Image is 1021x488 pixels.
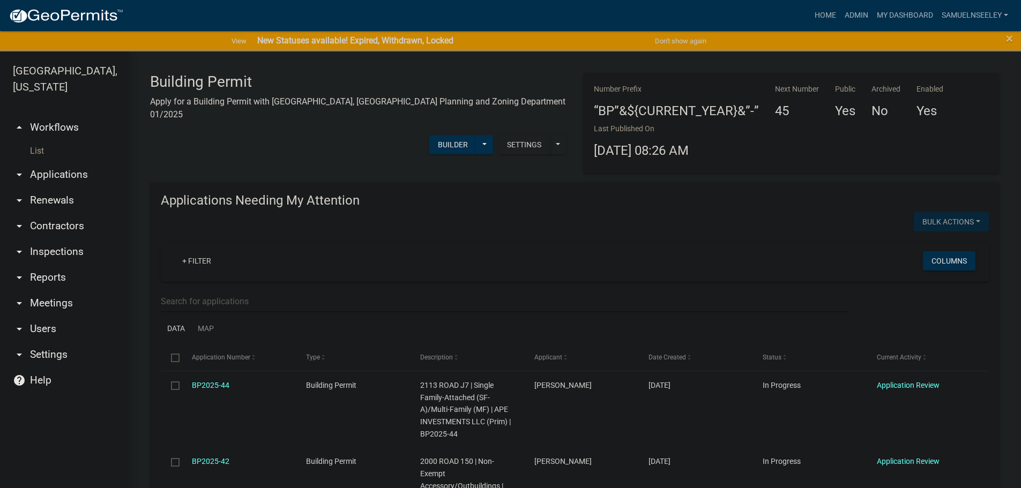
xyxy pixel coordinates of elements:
[13,245,26,258] i: arrow_drop_down
[871,84,900,95] p: Archived
[916,84,943,95] p: Enabled
[227,32,251,50] a: View
[877,381,940,389] a: Application Review
[594,84,759,95] p: Number Prefix
[871,103,900,119] h4: No
[763,381,801,389] span: In Progress
[873,5,937,26] a: My Dashboard
[13,271,26,284] i: arrow_drop_down
[775,84,819,95] p: Next Number
[763,354,781,361] span: Status
[13,297,26,310] i: arrow_drop_down
[13,168,26,181] i: arrow_drop_down
[594,103,759,119] h4: “BP”&${CURRENT_YEAR}&”-”
[835,84,855,95] p: Public
[174,251,220,271] a: + Filter
[306,381,356,389] span: Building Permit
[877,354,921,361] span: Current Activity
[429,135,476,154] button: Builder
[914,212,989,231] button: Bulk Actions
[638,344,752,370] datatable-header-cell: Date Created
[937,5,1012,26] a: SamuelNSeeley
[420,354,453,361] span: Description
[257,35,453,46] strong: New Statuses available! Expired, Withdrawn, Locked
[923,251,975,271] button: Columns
[295,344,409,370] datatable-header-cell: Type
[775,103,819,119] h4: 45
[763,457,801,466] span: In Progress
[161,312,191,345] a: Data
[13,220,26,232] i: arrow_drop_down
[534,354,562,361] span: Applicant
[161,290,848,312] input: Search for applications
[498,135,550,154] button: Settings
[594,143,689,158] span: [DATE] 08:26 AM
[13,348,26,361] i: arrow_drop_down
[534,381,592,389] span: Clint Arndt
[649,381,670,389] span: 08/19/2025
[916,103,943,119] h4: Yes
[410,344,524,370] datatable-header-cell: Description
[13,374,26,387] i: help
[524,344,638,370] datatable-header-cell: Applicant
[161,344,181,370] datatable-header-cell: Select
[649,354,686,361] span: Date Created
[1006,32,1013,45] button: Close
[420,381,511,438] span: 2113 ROAD J7 | Single Family-Attached (SF-A)/Multi-Family (MF) | APE INVESTMENTS LLC (Prim) | BP2...
[192,457,229,466] a: BP2025-42
[13,194,26,207] i: arrow_drop_down
[840,5,873,26] a: Admin
[752,344,867,370] datatable-header-cell: Status
[191,312,220,345] a: Map
[150,95,567,121] p: Apply for a Building Permit with [GEOGRAPHIC_DATA], [GEOGRAPHIC_DATA] Planning and Zoning Departm...
[649,457,670,466] span: 08/15/2025
[306,354,320,361] span: Type
[192,381,229,389] a: BP2025-44
[594,123,689,134] p: Last Published On
[181,344,295,370] datatable-header-cell: Application Number
[1006,31,1013,46] span: ×
[13,322,26,335] i: arrow_drop_down
[306,457,356,466] span: Building Permit
[161,193,989,208] h4: Applications Needing My Attention
[651,32,711,50] button: Don't show again
[877,457,940,466] a: Application Review
[150,73,567,91] h3: Building Permit
[810,5,840,26] a: Home
[13,121,26,134] i: arrow_drop_up
[867,344,981,370] datatable-header-cell: Current Activity
[192,354,250,361] span: Application Number
[835,103,855,119] h4: Yes
[534,457,592,466] span: Andrew Finan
